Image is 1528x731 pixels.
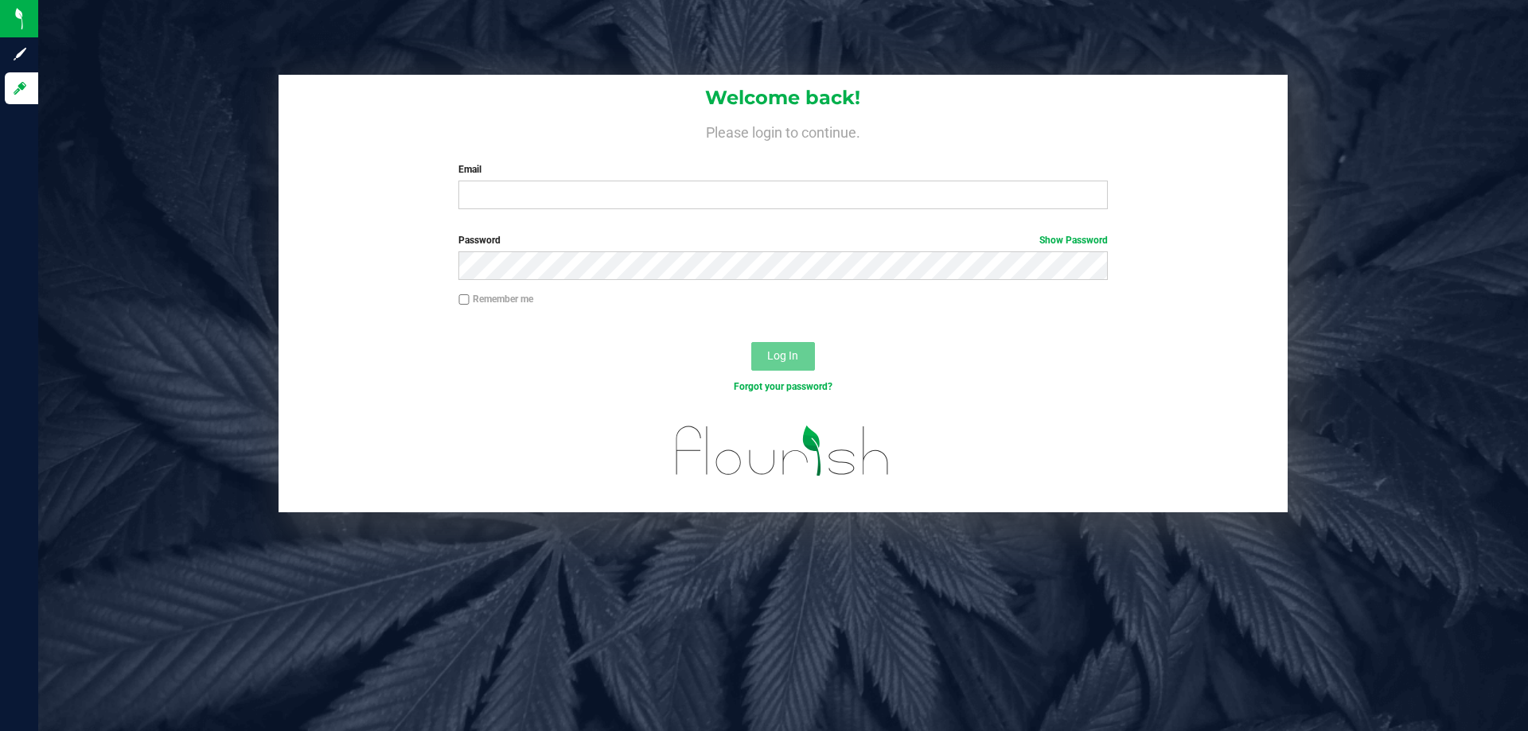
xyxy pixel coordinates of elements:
[12,80,28,96] inline-svg: Log in
[657,410,909,492] img: flourish_logo.svg
[12,46,28,62] inline-svg: Sign up
[279,121,1288,140] h4: Please login to continue.
[279,87,1288,108] h1: Welcome back!
[458,235,501,246] span: Password
[458,292,533,306] label: Remember me
[767,349,798,362] span: Log In
[458,294,470,305] input: Remember me
[734,381,832,392] a: Forgot your password?
[751,342,815,371] button: Log In
[458,162,1107,177] label: Email
[1039,235,1108,246] a: Show Password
